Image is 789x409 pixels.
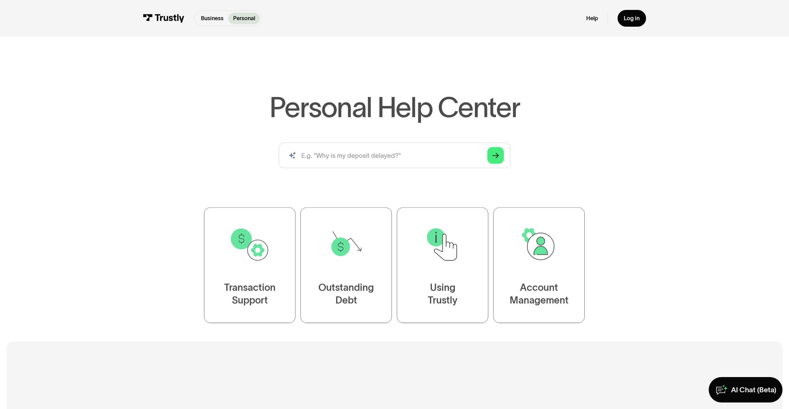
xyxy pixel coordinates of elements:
[224,281,276,307] div: Transaction Support
[318,281,374,307] div: Outstanding Debt
[731,385,776,394] div: AI Chat (Beta)
[196,13,228,24] a: Business
[279,143,510,168] form: Search
[510,281,569,307] div: Account Management
[493,207,585,323] a: AccountManagement
[228,13,260,24] a: Personal
[233,14,255,23] p: Personal
[201,14,224,23] p: Business
[618,10,646,27] a: Log in
[624,15,640,22] div: Log in
[586,15,598,22] a: Help
[300,207,392,323] a: OutstandingDebt
[709,377,783,402] a: AI Chat (Beta)
[279,143,510,168] input: search
[269,93,520,121] h1: Personal Help Center
[143,14,184,23] img: Trustly Logo
[397,207,488,323] a: UsingTrustly
[204,207,295,323] a: TransactionSupport
[428,281,457,307] div: Using Trustly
